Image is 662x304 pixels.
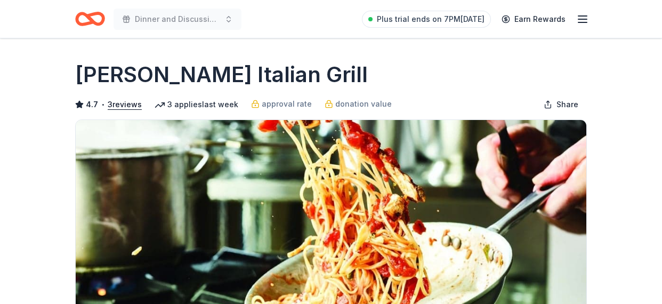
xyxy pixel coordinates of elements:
div: 3 applies last week [155,98,238,111]
span: Dinner and Discussion with Chief [PERSON_NAME] [135,13,220,26]
button: 3reviews [108,98,142,111]
a: approval rate [251,98,312,110]
span: approval rate [262,98,312,110]
button: Dinner and Discussion with Chief [PERSON_NAME] [114,9,241,30]
a: Home [75,6,105,31]
span: • [101,100,105,109]
span: donation value [335,98,392,110]
span: Plus trial ends on 7PM[DATE] [377,13,485,26]
a: donation value [325,98,392,110]
span: Share [556,98,578,111]
span: 4.7 [86,98,98,111]
a: Earn Rewards [495,10,572,29]
a: Plus trial ends on 7PM[DATE] [362,11,491,28]
button: Share [535,94,587,115]
h1: [PERSON_NAME] Italian Grill [75,60,368,90]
